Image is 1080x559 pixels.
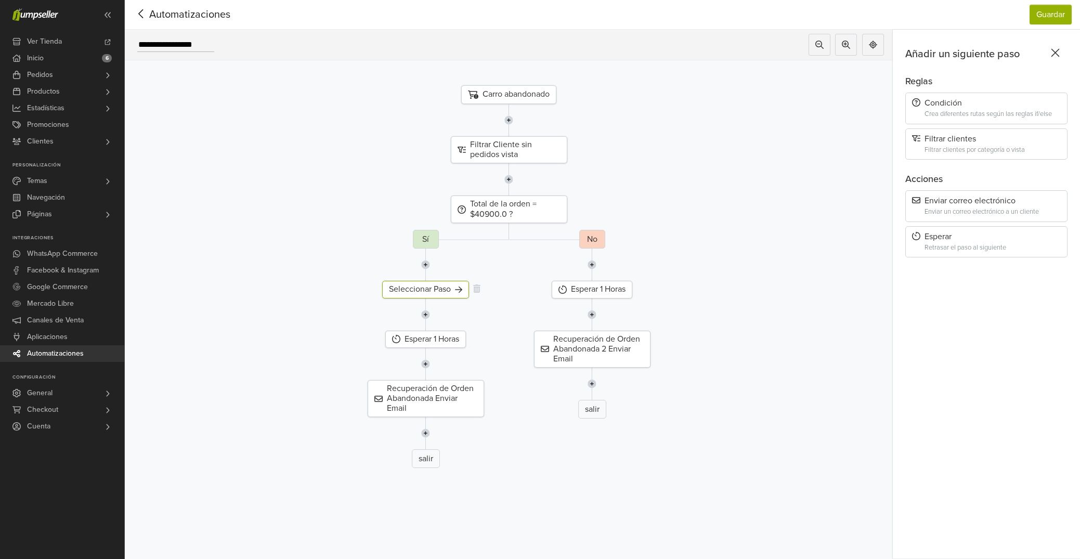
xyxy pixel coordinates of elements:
span: Aplicaciones [27,329,68,345]
div: Recuperación de Orden Abandonada Enviar Email [368,380,484,418]
div: EsperarRetrasar el paso al siguiente [905,226,1068,258]
img: line-7960e5f4d2b50ad2986e.svg [504,104,513,136]
span: General [27,385,53,401]
img: line-7960e5f4d2b50ad2986e.svg [588,298,596,331]
button: Guardar [1030,5,1072,24]
div: Total de la orden = $40900.0 ? [451,196,567,223]
div: Enviar correo electrónicoEnviar un correo electrónico a un cliente [905,190,1068,222]
img: line-7960e5f4d2b50ad2986e.svg [421,249,430,281]
span: Google Commerce [27,279,88,295]
p: Personalización [12,162,124,168]
span: Pedidos [27,67,53,83]
img: line-7960e5f4d2b50ad2986e.svg [588,249,596,281]
div: Carro abandonado [461,85,556,104]
div: Acciones [905,172,1068,186]
div: Filtrar Cliente sin pedidos vista [451,136,567,163]
img: line-7960e5f4d2b50ad2986e.svg [421,298,430,331]
span: Automatizaciones [133,7,214,22]
p: Configuración [12,374,124,381]
p: Integraciones [12,235,124,241]
span: Promociones [27,116,69,133]
img: line-7960e5f4d2b50ad2986e.svg [504,163,513,196]
div: Añadir un siguiente paso [905,46,1063,62]
div: Esperar 1 Horas [385,331,466,348]
span: Páginas [27,206,52,223]
div: Filtrar clientes [912,134,1061,144]
span: Ver Tienda [27,33,62,50]
img: line-7960e5f4d2b50ad2986e.svg [588,368,596,400]
span: Automatizaciones [27,345,84,362]
span: Productos [27,83,60,100]
img: line-7960e5f4d2b50ad2986e.svg [421,348,430,380]
div: Enviar un correo electrónico a un cliente [925,208,1061,216]
div: Recuperación de Orden Abandonada 2 Enviar Email [534,331,650,368]
span: Navegación [27,189,65,206]
div: Filtrar clientesFiltrar clientes por categoría o vista [905,128,1068,160]
div: Esperar [912,232,1061,242]
span: Estadísticas [27,100,64,116]
span: Cuenta [27,418,50,435]
div: Enviar correo electrónico [912,196,1061,206]
div: salir [578,400,606,419]
div: Seleccionar Paso [382,281,469,298]
div: Filtrar clientes por categoría o vista [925,146,1061,154]
span: Clientes [27,133,54,150]
span: Facebook & Instagram [27,262,99,279]
div: Reglas [905,74,1068,88]
span: Canales de Venta [27,312,84,329]
span: WhatsApp Commerce [27,245,98,262]
span: Mercado Libre [27,295,74,312]
div: No [579,230,605,249]
span: Checkout [27,401,58,418]
div: Retrasar el paso al siguiente [925,244,1061,252]
div: Esperar 1 Horas [552,281,632,298]
div: CondiciónCrea diferentes rutas según las reglas if/else [905,93,1068,124]
div: Condición [912,98,1061,108]
span: Temas [27,173,47,189]
span: 6 [102,54,112,62]
img: line-7960e5f4d2b50ad2986e.svg [421,417,430,449]
div: Crea diferentes rutas según las reglas if/else [925,110,1061,118]
span: Inicio [27,50,44,67]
